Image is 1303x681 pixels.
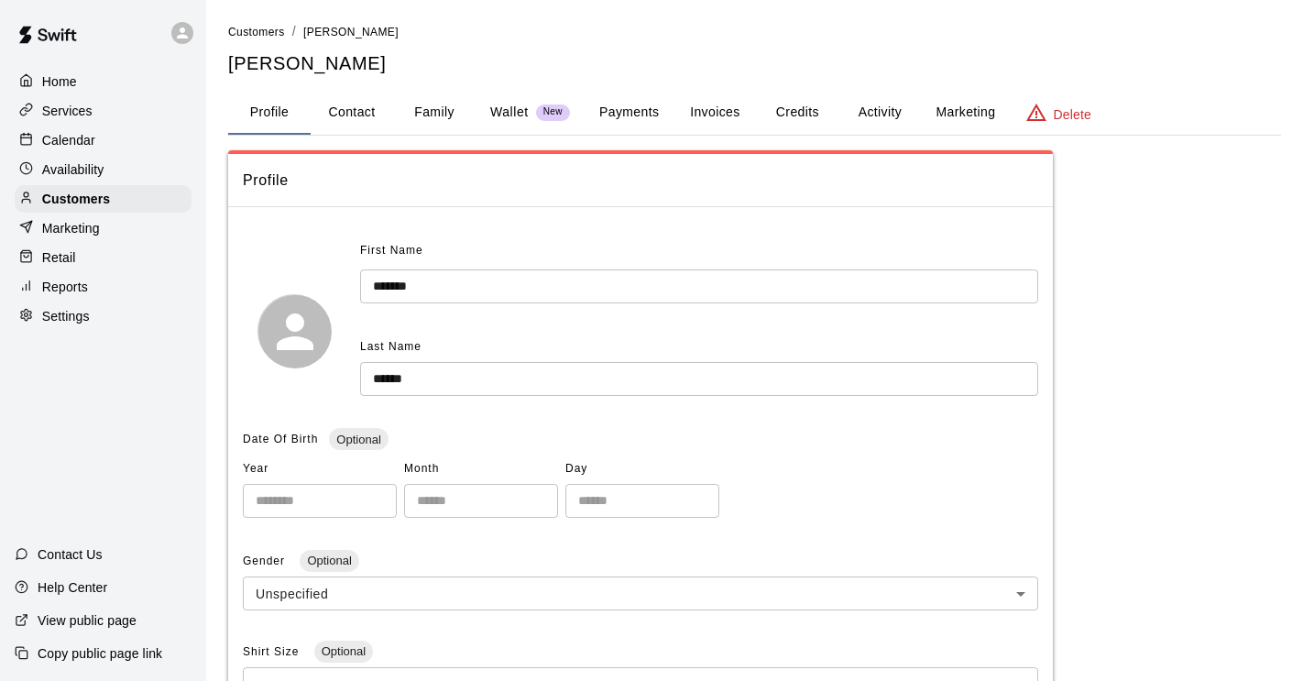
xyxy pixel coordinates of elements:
[565,455,719,484] span: Day
[490,103,529,122] p: Wallet
[15,273,192,301] a: Reports
[243,555,289,567] span: Gender
[42,131,95,149] p: Calendar
[228,91,1281,135] div: basic tabs example
[15,156,192,183] a: Availability
[756,91,838,135] button: Credits
[38,644,162,663] p: Copy public page link
[38,578,107,597] p: Help Center
[42,102,93,120] p: Services
[360,340,422,353] span: Last Name
[921,91,1010,135] button: Marketing
[38,611,137,630] p: View public page
[1054,105,1091,124] p: Delete
[42,72,77,91] p: Home
[15,302,192,330] a: Settings
[15,214,192,242] a: Marketing
[42,160,104,179] p: Availability
[42,190,110,208] p: Customers
[673,91,756,135] button: Invoices
[38,545,103,564] p: Contact Us
[228,24,285,38] a: Customers
[42,278,88,296] p: Reports
[243,169,1038,192] span: Profile
[15,97,192,125] a: Services
[15,126,192,154] a: Calendar
[314,644,373,658] span: Optional
[585,91,673,135] button: Payments
[404,455,558,484] span: Month
[243,577,1038,610] div: Unspecified
[15,244,192,271] a: Retail
[228,22,1281,42] nav: breadcrumb
[228,51,1281,76] h5: [PERSON_NAME]
[329,433,388,446] span: Optional
[311,91,393,135] button: Contact
[838,91,921,135] button: Activity
[42,307,90,325] p: Settings
[243,455,397,484] span: Year
[243,433,318,445] span: Date Of Birth
[243,645,303,658] span: Shirt Size
[393,91,476,135] button: Family
[42,248,76,267] p: Retail
[228,91,311,135] button: Profile
[300,554,358,567] span: Optional
[42,219,100,237] p: Marketing
[228,26,285,38] span: Customers
[536,106,570,118] span: New
[15,68,192,95] a: Home
[292,22,296,41] li: /
[15,185,192,213] a: Customers
[303,26,399,38] span: [PERSON_NAME]
[360,236,423,266] span: First Name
